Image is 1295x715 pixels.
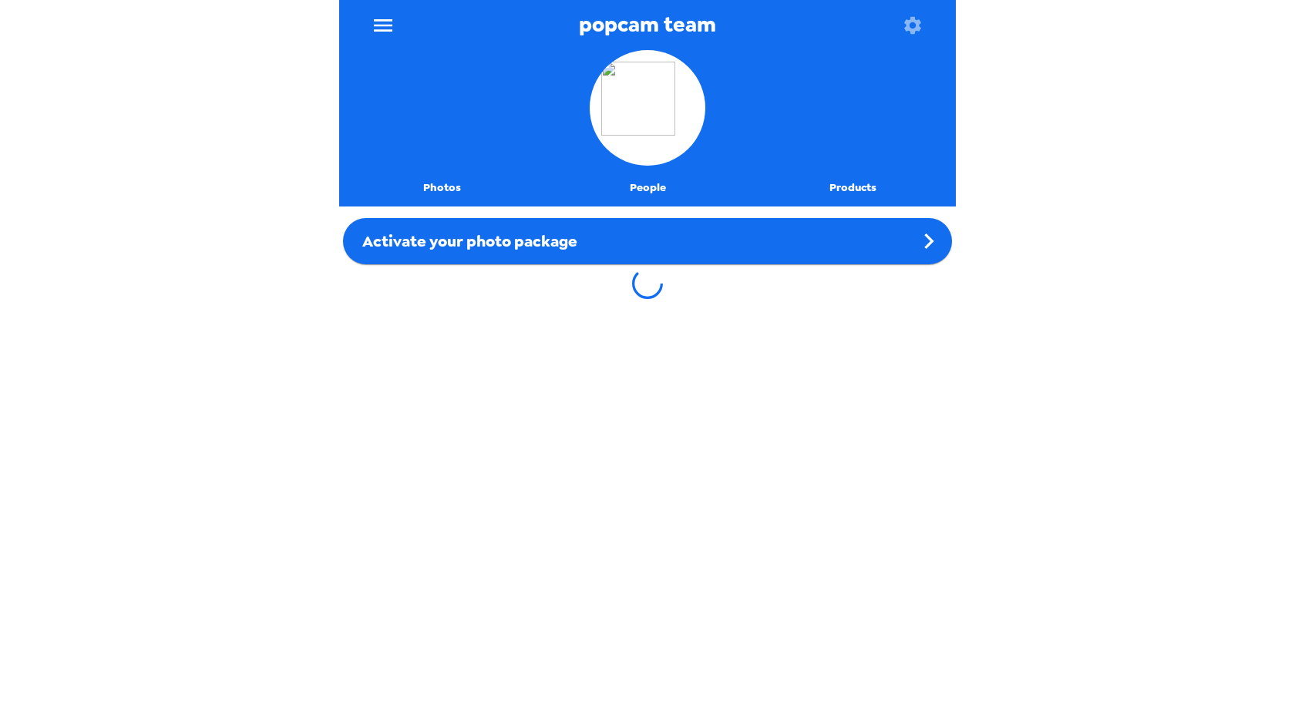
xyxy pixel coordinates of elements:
[579,15,716,35] span: popcam team
[339,170,545,206] button: Photos
[362,231,577,251] span: Activate your photo package
[545,170,751,206] button: People
[601,62,694,154] img: org logo
[750,170,956,206] button: Products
